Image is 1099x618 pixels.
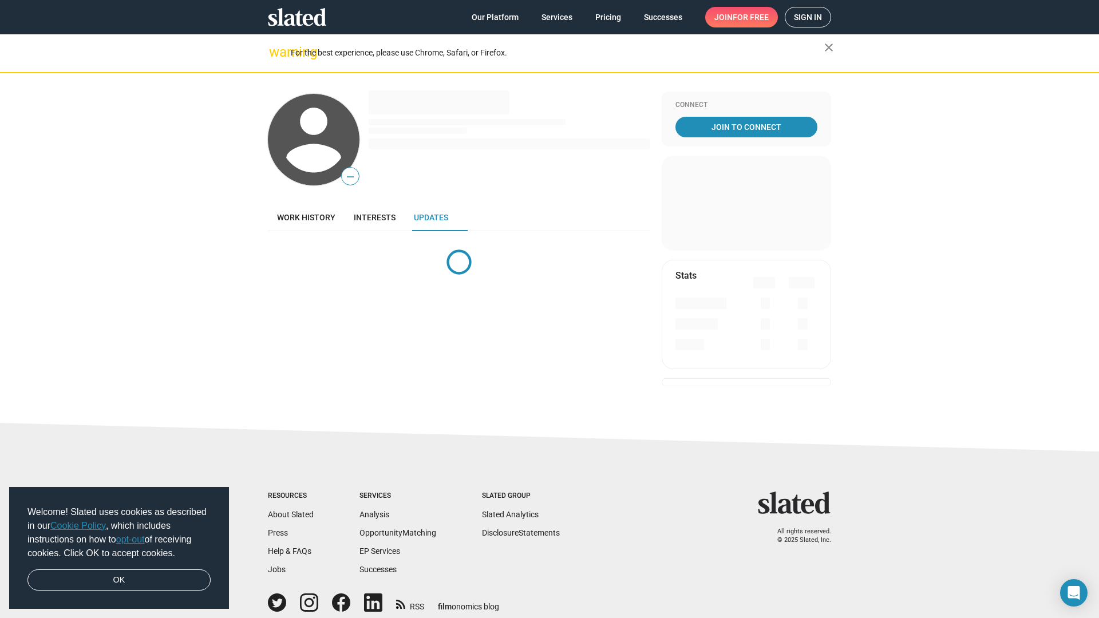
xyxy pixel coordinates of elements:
[482,528,560,537] a: DisclosureStatements
[595,7,621,27] span: Pricing
[462,7,528,27] a: Our Platform
[822,41,836,54] mat-icon: close
[635,7,691,27] a: Successes
[785,7,831,27] a: Sign in
[733,7,769,27] span: for free
[532,7,582,27] a: Services
[269,45,283,59] mat-icon: warning
[50,521,106,530] a: Cookie Policy
[644,7,682,27] span: Successes
[268,510,314,519] a: About Slated
[675,101,817,110] div: Connect
[586,7,630,27] a: Pricing
[482,492,560,501] div: Slated Group
[794,7,822,27] span: Sign in
[438,602,452,611] span: film
[268,492,314,501] div: Resources
[359,492,436,501] div: Services
[268,528,288,537] a: Press
[438,592,499,612] a: filmonomics blog
[359,528,436,537] a: OpportunityMatching
[27,569,211,591] a: dismiss cookie message
[116,534,145,544] a: opt-out
[678,117,815,137] span: Join To Connect
[405,204,457,231] a: Updates
[482,510,539,519] a: Slated Analytics
[714,7,769,27] span: Join
[268,204,345,231] a: Work history
[675,117,817,137] a: Join To Connect
[27,505,211,560] span: Welcome! Slated uses cookies as described in our , which includes instructions on how to of recei...
[345,204,405,231] a: Interests
[359,565,397,574] a: Successes
[277,213,335,222] span: Work history
[9,487,229,609] div: cookieconsent
[342,169,359,184] span: —
[472,7,519,27] span: Our Platform
[354,213,396,222] span: Interests
[765,528,831,544] p: All rights reserved. © 2025 Slated, Inc.
[414,213,448,222] span: Updates
[705,7,778,27] a: Joinfor free
[268,565,286,574] a: Jobs
[1060,579,1088,607] div: Open Intercom Messenger
[268,546,311,556] a: Help & FAQs
[291,45,824,61] div: For the best experience, please use Chrome, Safari, or Firefox.
[541,7,572,27] span: Services
[359,546,400,556] a: EP Services
[396,595,424,612] a: RSS
[675,270,697,282] mat-card-title: Stats
[359,510,389,519] a: Analysis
